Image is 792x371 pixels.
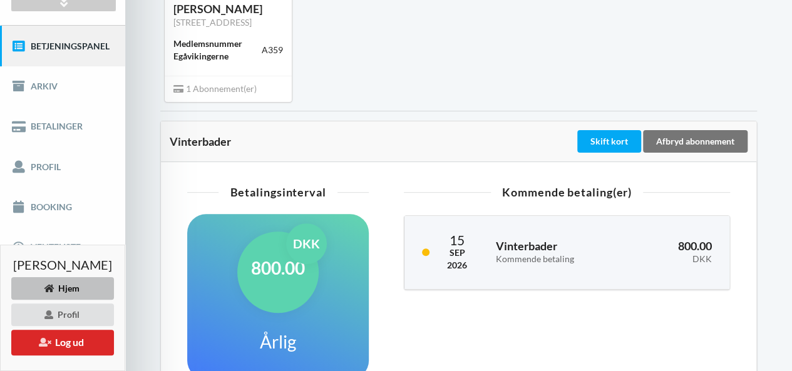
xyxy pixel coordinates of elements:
[251,257,305,279] h1: 800.00
[11,303,114,326] div: Profil
[447,233,467,246] div: 15
[262,44,283,56] div: A359
[496,239,617,264] h3: Vinterbader
[635,239,712,264] h3: 800.00
[286,223,327,264] div: DKK
[13,258,112,271] span: [PERSON_NAME]
[11,330,114,355] button: Log ud
[170,135,575,148] div: Vinterbader
[173,17,252,28] a: [STREET_ADDRESS]
[635,254,712,265] div: DKK
[173,83,257,94] span: 1 Abonnement(er)
[577,130,641,153] div: Skift kort
[496,254,617,265] div: Kommende betaling
[404,186,730,198] div: Kommende betaling(er)
[643,130,748,153] div: Afbryd abonnement
[11,277,114,300] div: Hjem
[187,186,369,198] div: Betalingsinterval
[173,38,262,63] div: Medlemsnummer Egåvikingerne
[447,259,467,272] div: 2026
[173,2,283,16] div: [PERSON_NAME]
[447,246,467,259] div: Sep
[260,330,296,353] h1: Årlig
